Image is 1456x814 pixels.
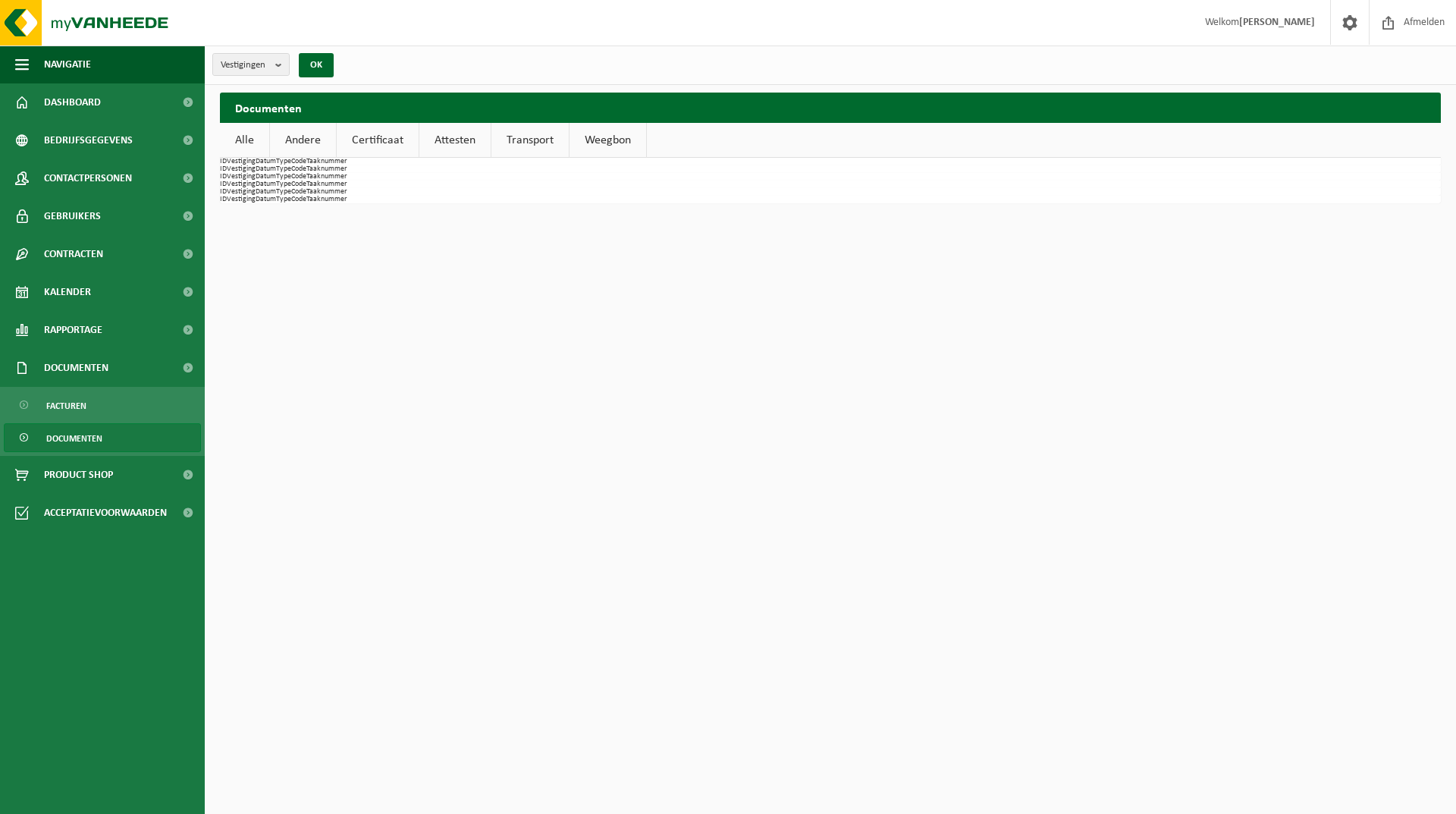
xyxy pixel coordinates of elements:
a: Weegbon [570,123,646,158]
th: Datum [256,165,276,173]
span: Acceptatievoorwaarden [44,494,167,532]
th: Type [276,173,291,181]
th: Datum [256,196,276,203]
span: Gebruikers [44,197,101,235]
a: Alle [220,123,269,158]
span: Bedrijfsgegevens [44,121,133,159]
th: Datum [256,181,276,188]
th: Vestiging [227,188,256,196]
th: Code [291,158,306,165]
th: Code [291,165,306,173]
th: Vestiging [227,196,256,203]
a: Transport [491,123,569,158]
th: Taaknummer [306,181,347,188]
th: ID [220,173,227,181]
th: ID [220,158,227,165]
th: Code [291,173,306,181]
a: Andere [270,123,336,158]
span: Documenten [44,349,108,387]
th: Taaknummer [306,158,347,165]
th: Type [276,181,291,188]
th: Code [291,181,306,188]
th: ID [220,196,227,203]
span: Navigatie [44,46,91,83]
th: Datum [256,173,276,181]
th: Code [291,196,306,203]
a: Facturen [4,391,201,420]
span: Contracten [44,235,103,273]
span: Vestigingen [221,54,269,77]
th: Datum [256,188,276,196]
th: Taaknummer [306,196,347,203]
th: ID [220,181,227,188]
h2: Documenten [220,93,1441,122]
span: Documenten [46,424,102,453]
th: Type [276,188,291,196]
th: Code [291,188,306,196]
strong: [PERSON_NAME] [1239,17,1315,28]
a: Attesten [419,123,491,158]
a: Documenten [4,423,201,452]
th: ID [220,165,227,173]
th: Taaknummer [306,165,347,173]
th: Vestiging [227,181,256,188]
th: Datum [256,158,276,165]
button: OK [299,53,334,77]
th: Type [276,165,291,173]
button: Vestigingen [212,53,290,76]
span: Contactpersonen [44,159,132,197]
th: Type [276,158,291,165]
th: Vestiging [227,158,256,165]
th: Type [276,196,291,203]
th: Vestiging [227,173,256,181]
a: Certificaat [337,123,419,158]
span: Facturen [46,391,86,420]
th: ID [220,188,227,196]
span: Kalender [44,273,91,311]
span: Dashboard [44,83,101,121]
th: Vestiging [227,165,256,173]
th: Taaknummer [306,173,347,181]
span: Product Shop [44,456,113,494]
th: Taaknummer [306,188,347,196]
span: Rapportage [44,311,102,349]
